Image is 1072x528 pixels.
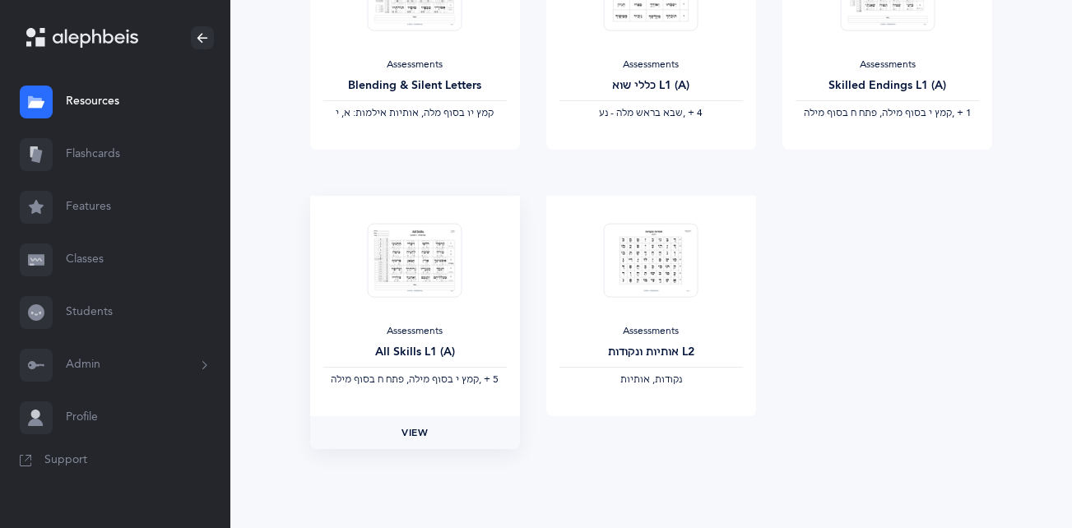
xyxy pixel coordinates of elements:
div: Assessments [323,58,507,72]
span: ‫קמץ יו בסוף מלה, אותיות אילמות: א, י‬ [336,107,494,118]
span: ‫שבא בראש מלה - נע‬ [599,107,683,118]
img: Test_Form_-_All_Skills_L1_%28A%29_thumbnail_1683462057.png [368,223,462,298]
iframe: Drift Widget Chat Controller [990,446,1052,508]
span: ‫נקודות, אותיות‬ [620,373,682,385]
div: Assessments [559,325,743,338]
div: כללי שוא L1 (A) [559,77,743,95]
span: ‫קמץ י בסוף מילה, פתח ח בסוף מילה‬ [331,373,479,385]
div: ‪, + 1‬ [796,107,979,120]
div: ‪, + 5‬ [323,373,507,387]
div: Assessments [796,58,979,72]
div: Blending & Silent Letters [323,77,507,95]
div: Skilled Endings L1 (A) [796,77,979,95]
div: All Skills L1 (A) [323,344,507,361]
img: Test_Form_-_%D7%90%D7%95%D7%AA%D7%99%D7%95%D7%AA_%D7%95%D7%A0%D7%A7%D7%95%D7%93%D7%95%D7%AA_L2_th... [604,223,698,298]
div: ‪, + 4‬ [559,107,743,120]
div: Assessments [323,325,507,338]
span: ‫קמץ י בסוף מילה, פתח ח בסוף מילה‬ [804,107,952,118]
span: View [401,425,428,440]
div: אותיות ונקודות L2 [559,344,743,361]
div: Assessments [559,58,743,72]
span: Support [44,452,87,469]
a: View [310,416,520,449]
